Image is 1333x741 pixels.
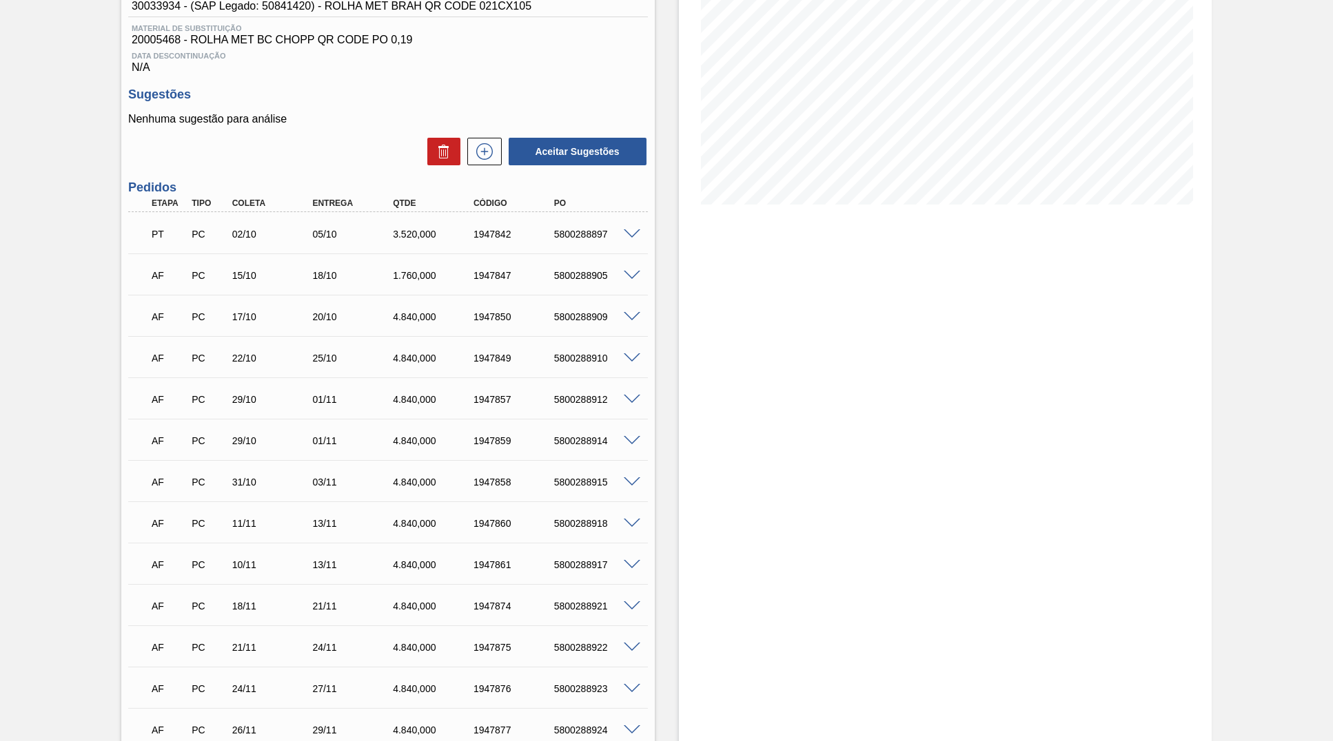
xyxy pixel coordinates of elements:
div: 03/11/2025 [309,477,399,488]
div: Entrega [309,198,399,208]
div: Tipo [188,198,230,208]
div: 02/10/2025 [229,229,319,240]
div: 17/10/2025 [229,311,319,322]
div: 01/11/2025 [309,435,399,446]
div: 1947842 [470,229,560,240]
div: 21/11/2025 [229,642,319,653]
div: 4.840,000 [389,724,480,735]
div: 05/10/2025 [309,229,399,240]
div: 4.840,000 [389,601,480,612]
div: 1.760,000 [389,270,480,281]
div: Coleta [229,198,319,208]
p: AF [152,477,187,488]
div: 20/10/2025 [309,311,399,322]
div: 1947859 [470,435,560,446]
button: Aceitar Sugestões [509,138,647,165]
div: Aguardando Faturamento [148,591,190,621]
div: Nova sugestão [460,138,502,165]
p: AF [152,518,187,529]
div: 4.840,000 [389,477,480,488]
div: 5800288924 [551,724,641,735]
p: AF [152,270,187,281]
div: Aguardando Faturamento [148,467,190,497]
div: 5800288905 [551,270,641,281]
div: 26/11/2025 [229,724,319,735]
div: 29/11/2025 [309,724,399,735]
div: 1947877 [470,724,560,735]
span: Material de Substituição [132,24,644,32]
div: 18/10/2025 [309,270,399,281]
div: 5800288915 [551,477,641,488]
div: 5800288917 [551,559,641,570]
p: AF [152,642,187,653]
div: Aguardando Faturamento [148,384,190,415]
div: 4.840,000 [389,683,480,694]
div: 5800288897 [551,229,641,240]
div: 5800288909 [551,311,641,322]
div: Pedido de Compra [188,394,230,405]
div: 15/10/2025 [229,270,319,281]
div: 22/10/2025 [229,353,319,364]
div: Pedido de Compra [188,353,230,364]
div: Pedido de Compra [188,229,230,240]
div: 5800288910 [551,353,641,364]
p: Nenhuma sugestão para análise [128,113,648,125]
h3: Sugestões [128,87,648,102]
div: 4.840,000 [389,435,480,446]
p: AF [152,394,187,405]
div: Código [470,198,560,208]
span: 20005468 - ROLHA MET BC CHOPP QR CODE PO 0,19 [132,34,644,46]
div: 13/11/2025 [309,518,399,529]
div: Pedido de Compra [188,435,230,446]
div: 1947849 [470,353,560,364]
div: 4.840,000 [389,353,480,364]
div: 1947860 [470,518,560,529]
div: Aguardando Faturamento [148,674,190,704]
p: AF [152,353,187,364]
div: 5800288912 [551,394,641,405]
div: 1947861 [470,559,560,570]
div: 5800288921 [551,601,641,612]
div: Aguardando Faturamento [148,426,190,456]
div: Aceitar Sugestões [502,136,648,167]
div: 24/11/2025 [309,642,399,653]
div: Pedido de Compra [188,683,230,694]
div: Qtde [389,198,480,208]
div: Excluir Sugestões [420,138,460,165]
p: PT [152,229,187,240]
p: AF [152,311,187,322]
div: 18/11/2025 [229,601,319,612]
div: Pedido de Compra [188,601,230,612]
div: 1947847 [470,270,560,281]
p: AF [152,683,187,694]
div: Aguardando Faturamento [148,260,190,291]
div: Pedido de Compra [188,518,230,529]
div: 4.840,000 [389,642,480,653]
div: 4.840,000 [389,518,480,529]
div: Aguardando Faturamento [148,302,190,332]
div: 13/11/2025 [309,559,399,570]
div: 5800288923 [551,683,641,694]
div: Pedido em Trânsito [148,219,190,249]
div: Aguardando Faturamento [148,550,190,580]
span: Data Descontinuação [132,52,644,60]
div: 1947850 [470,311,560,322]
div: 01/11/2025 [309,394,399,405]
div: 4.840,000 [389,394,480,405]
div: 5800288914 [551,435,641,446]
div: 27/11/2025 [309,683,399,694]
div: 11/11/2025 [229,518,319,529]
div: Pedido de Compra [188,311,230,322]
div: 29/10/2025 [229,394,319,405]
div: Aguardando Faturamento [148,343,190,373]
p: AF [152,435,187,446]
div: Pedido de Compra [188,642,230,653]
div: 4.840,000 [389,559,480,570]
div: Pedido de Compra [188,724,230,735]
div: 10/11/2025 [229,559,319,570]
div: PO [551,198,641,208]
div: Etapa [148,198,190,208]
p: AF [152,724,187,735]
div: 4.840,000 [389,311,480,322]
div: 1947876 [470,683,560,694]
